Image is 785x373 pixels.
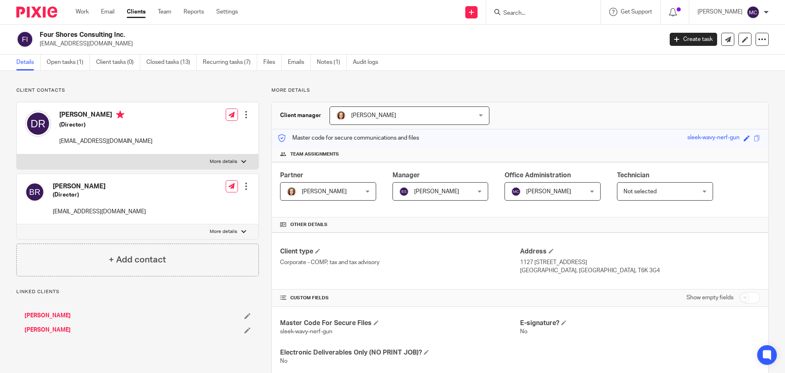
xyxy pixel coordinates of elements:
span: Team assignments [290,151,339,158]
span: [PERSON_NAME] [351,113,396,118]
h4: [PERSON_NAME] [53,182,146,191]
span: Not selected [624,189,657,194]
img: svg%3E [399,187,409,197]
a: Clients [127,8,146,16]
h4: + Add contact [109,253,166,266]
p: Client contacts [16,87,259,94]
span: No [280,358,287,364]
h4: Electronic Deliverables Only (NO PRINT JOB)? [280,348,520,357]
span: [PERSON_NAME] [526,189,571,194]
p: Corporate - COMP, tax and tax advisory [280,258,520,267]
span: [PERSON_NAME] [302,189,347,194]
img: avatar-thumb.jpg [287,187,296,197]
p: More details [271,87,769,94]
a: Emails [288,54,311,70]
p: [EMAIL_ADDRESS][DOMAIN_NAME] [59,137,153,145]
div: sleek-wavy-nerf-gun [687,133,740,143]
a: Recurring tasks (7) [203,54,257,70]
p: 1127 [STREET_ADDRESS] [520,258,760,267]
img: svg%3E [511,187,521,197]
a: Client tasks (0) [96,54,140,70]
i: Primary [116,111,124,119]
a: Settings [216,8,238,16]
a: Email [101,8,114,16]
a: Details [16,54,40,70]
h3: Client manager [280,111,321,120]
span: Get Support [621,9,652,15]
a: Audit logs [353,54,384,70]
h4: E-signature? [520,319,760,328]
a: Team [158,8,171,16]
p: [PERSON_NAME] [698,8,742,16]
span: No [520,329,527,335]
h4: Address [520,247,760,256]
a: Open tasks (1) [47,54,90,70]
span: [PERSON_NAME] [414,189,459,194]
h5: (Director) [59,121,153,129]
p: More details [210,158,237,165]
img: svg%3E [16,31,34,48]
span: Manager [392,172,420,179]
img: svg%3E [25,111,51,137]
span: Technician [617,172,649,179]
span: Partner [280,172,303,179]
a: [PERSON_NAME] [25,312,71,320]
h4: [PERSON_NAME] [59,111,153,121]
a: Notes (1) [317,54,347,70]
input: Search [502,10,576,17]
span: Office Administration [505,172,571,179]
a: Closed tasks (13) [146,54,197,70]
img: avatar-thumb.jpg [336,111,346,120]
span: sleek-wavy-nerf-gun [280,329,332,335]
img: Pixie [16,7,57,18]
p: Master code for secure communications and files [278,134,419,142]
p: [GEOGRAPHIC_DATA], [GEOGRAPHIC_DATA], T6K 3G4 [520,267,760,275]
a: Work [76,8,89,16]
label: Show empty fields [686,294,733,302]
span: Other details [290,222,327,228]
p: Linked clients [16,289,259,295]
h4: Master Code For Secure Files [280,319,520,328]
p: [EMAIL_ADDRESS][DOMAIN_NAME] [53,208,146,216]
p: [EMAIL_ADDRESS][DOMAIN_NAME] [40,40,657,48]
h4: CUSTOM FIELDS [280,295,520,301]
p: More details [210,228,237,235]
img: svg%3E [747,6,760,19]
a: [PERSON_NAME] [25,326,71,334]
h4: Client type [280,247,520,256]
a: Files [263,54,282,70]
a: Reports [184,8,204,16]
a: Create task [670,33,717,46]
h5: (Director) [53,191,146,199]
h2: Four Shores Consulting Inc. [40,31,534,39]
img: svg%3E [25,182,45,202]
